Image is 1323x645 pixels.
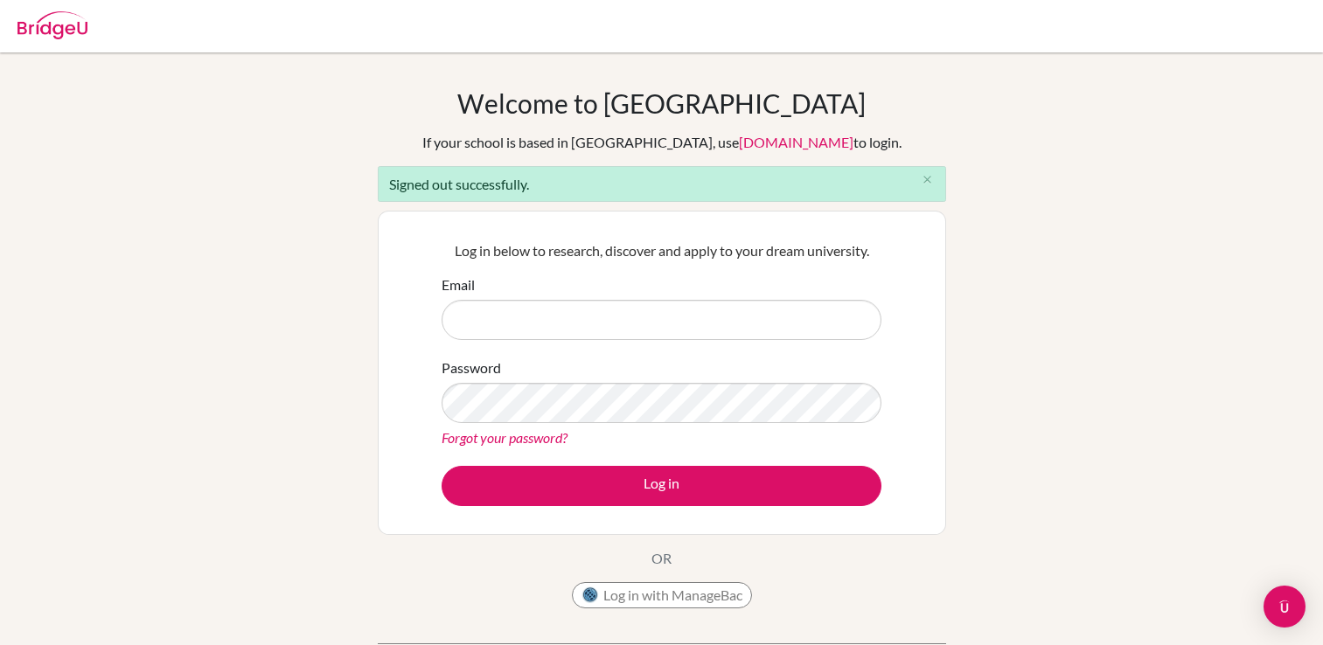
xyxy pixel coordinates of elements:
button: Log in with ManageBac [572,582,752,608]
p: OR [651,548,672,569]
button: Close [910,167,945,193]
label: Email [442,274,475,295]
a: Forgot your password? [442,429,567,446]
a: [DOMAIN_NAME] [739,134,853,150]
img: Bridge-U [17,11,87,39]
div: Open Intercom Messenger [1264,586,1306,628]
h1: Welcome to [GEOGRAPHIC_DATA] [457,87,866,119]
div: Signed out successfully. [378,166,946,202]
p: Log in below to research, discover and apply to your dream university. [442,240,881,261]
i: close [921,173,934,186]
div: If your school is based in [GEOGRAPHIC_DATA], use to login. [422,132,902,153]
label: Password [442,357,501,378]
button: Log in [442,466,881,506]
